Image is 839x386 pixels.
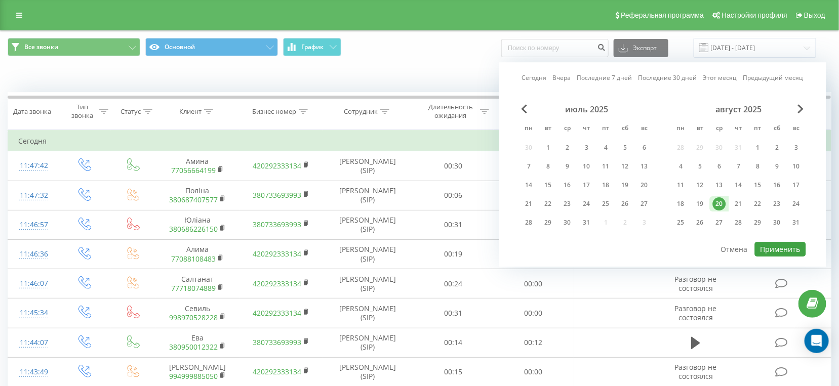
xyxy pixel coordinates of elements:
[561,197,574,210] div: 23
[671,178,691,193] div: пн 11 авг. 2025 г.
[171,254,216,264] a: 77088108483
[768,140,787,155] div: сб 2 авг. 2025 г.
[156,328,239,357] td: Ева
[169,313,218,322] a: 998970528228
[674,197,688,210] div: 18
[323,151,413,181] td: [PERSON_NAME] (SIP)
[18,333,49,353] div: 11:44:07
[731,121,746,137] abbr: четверг
[558,140,577,155] div: ср 2 июля 2025 г.
[18,156,49,176] div: 11:47:42
[619,141,632,154] div: 5
[693,121,708,137] abbr: вторник
[253,337,301,347] a: 380733693993
[771,160,784,173] div: 9
[8,131,831,151] td: Сегодня
[542,179,555,192] div: 15
[558,215,577,230] div: ср 30 июля 2025 г.
[542,197,555,210] div: 22
[493,328,574,357] td: 00:12
[712,121,727,137] abbr: среда
[18,274,49,293] div: 11:46:07
[638,160,651,173] div: 13
[694,197,707,210] div: 19
[561,160,574,173] div: 9
[635,140,654,155] div: вс 6 июля 2025 г.
[748,178,768,193] div: пт 15 авг. 2025 г.
[253,308,301,318] a: 420292333134
[24,43,58,51] span: Все звонки
[580,179,593,192] div: 17
[638,141,651,154] div: 6
[253,249,301,259] a: 420292333134
[579,121,594,137] abbr: четверг
[542,160,555,173] div: 8
[710,159,729,174] div: ср 6 авг. 2025 г.
[691,215,710,230] div: вт 26 авг. 2025 г.
[619,160,632,173] div: 12
[637,121,652,137] abbr: воскресенье
[729,215,748,230] div: чт 28 авг. 2025 г.
[600,179,613,192] div: 18
[542,216,555,229] div: 29
[694,179,707,192] div: 12
[169,224,218,234] a: 380686226150
[638,73,697,83] a: Последние 30 дней
[674,160,688,173] div: 4
[596,140,616,155] div: пт 4 июля 2025 г.
[253,220,301,229] a: 380733693993
[577,73,632,83] a: Последние 7 дней
[722,11,787,19] span: Настройки профиля
[768,159,787,174] div: сб 9 авг. 2025 г.
[691,159,710,174] div: вт 5 авг. 2025 г.
[790,160,803,173] div: 10
[156,269,239,298] td: Салтанат
[580,141,593,154] div: 3
[413,269,494,298] td: 00:24
[751,179,765,192] div: 15
[671,196,691,211] div: пн 18 авг. 2025 г.
[156,181,239,210] td: Поліна
[577,196,596,211] div: чт 24 июля 2025 г.
[253,367,301,376] a: 420292333134
[13,107,51,116] div: Дата звонка
[596,178,616,193] div: пт 18 июля 2025 г.
[580,216,593,229] div: 31
[732,160,745,173] div: 7
[729,196,748,211] div: чт 21 авг. 2025 г.
[323,328,413,357] td: [PERSON_NAME] (SIP)
[520,196,539,211] div: пн 21 июля 2025 г.
[638,179,651,192] div: 20
[729,178,748,193] div: чт 14 авг. 2025 г.
[323,181,413,210] td: [PERSON_NAME] (SIP)
[493,151,574,181] td: 00:50
[768,178,787,193] div: сб 16 авг. 2025 г.
[673,121,689,137] abbr: понедельник
[771,141,784,154] div: 2
[68,103,97,120] div: Тип звонка
[283,38,341,56] button: График
[770,121,785,137] abbr: суббота
[732,179,745,192] div: 14
[751,197,765,210] div: 22
[635,178,654,193] div: вс 20 июля 2025 г.
[616,178,635,193] div: сб 19 июля 2025 г.
[751,141,765,154] div: 1
[616,159,635,174] div: сб 12 июля 2025 г.
[691,196,710,211] div: вт 19 авг. 2025 г.
[596,159,616,174] div: пт 11 июля 2025 г.
[577,159,596,174] div: чт 10 июля 2025 г.
[713,216,726,229] div: 27
[787,140,806,155] div: вс 3 авг. 2025 г.
[577,178,596,193] div: чт 17 июля 2025 г.
[413,210,494,239] td: 00:31
[713,160,726,173] div: 6
[523,160,536,173] div: 7
[768,196,787,211] div: сб 23 авг. 2025 г.
[523,216,536,229] div: 28
[787,215,806,230] div: вс 31 авг. 2025 г.
[675,362,717,381] span: Разговор не состоялся
[18,186,49,205] div: 11:47:32
[423,103,477,120] div: Длительность ожидания
[171,165,216,175] a: 77056664199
